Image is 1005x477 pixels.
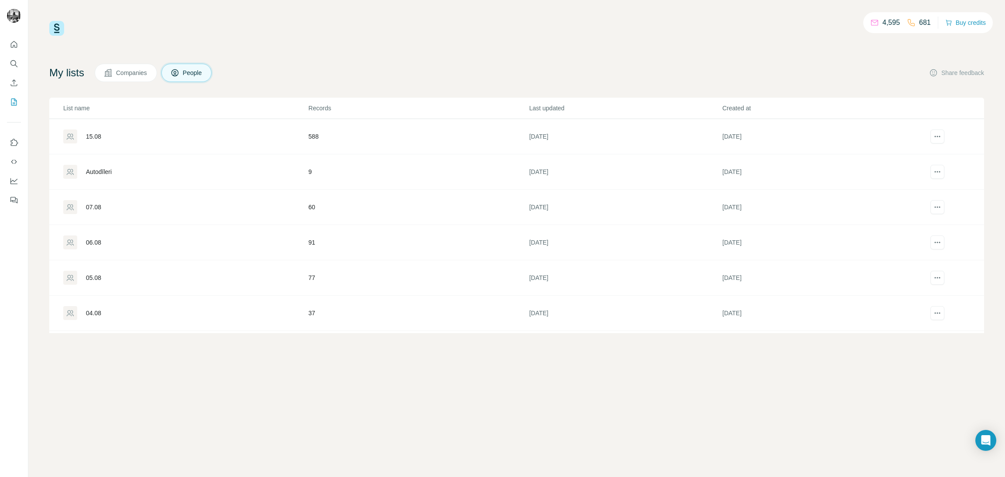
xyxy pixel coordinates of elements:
td: 91 [308,225,529,260]
div: Open Intercom Messenger [975,430,996,451]
button: actions [930,200,944,214]
td: 60 [308,190,529,225]
td: [DATE] [529,296,722,331]
button: Dashboard [7,173,21,189]
td: [DATE] [722,225,915,260]
td: 9 [308,154,529,190]
div: 07.08 [86,203,101,211]
td: [DATE] [529,190,722,225]
td: [DATE] [722,296,915,331]
div: 04.08 [86,309,101,317]
span: Companies [116,68,148,77]
td: 588 [308,119,529,154]
button: actions [930,165,944,179]
td: 77 [308,260,529,296]
button: Use Surfe on LinkedIn [7,135,21,150]
button: Use Surfe API [7,154,21,170]
button: actions [930,271,944,285]
button: Quick start [7,37,21,52]
td: [DATE] [529,154,722,190]
td: [DATE] [722,190,915,225]
td: [DATE] [529,331,722,366]
td: [DATE] [722,260,915,296]
td: 37 [308,296,529,331]
button: My lists [7,94,21,110]
td: [DATE] [529,260,722,296]
div: 06.08 [86,238,101,247]
p: 681 [919,17,931,28]
div: 05.08 [86,273,101,282]
button: Share feedback [929,68,984,77]
button: actions [930,129,944,143]
p: 4,595 [882,17,900,28]
td: [DATE] [722,119,915,154]
p: List name [63,104,308,112]
td: [DATE] [722,331,915,366]
p: Records [308,104,528,112]
button: Search [7,56,21,72]
button: actions [930,235,944,249]
button: Enrich CSV [7,75,21,91]
td: [DATE] [722,154,915,190]
td: [DATE] [529,225,722,260]
button: actions [930,306,944,320]
span: People [183,68,203,77]
button: Feedback [7,192,21,208]
p: Last updated [529,104,721,112]
td: [DATE] [529,119,722,154]
img: Surfe Logo [49,21,64,36]
div: Autodīleri [86,167,112,176]
h4: My lists [49,66,84,80]
button: Buy credits [945,17,986,29]
td: 20 [308,331,529,366]
p: Created at [722,104,915,112]
div: 15.08 [86,132,101,141]
img: Avatar [7,9,21,23]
